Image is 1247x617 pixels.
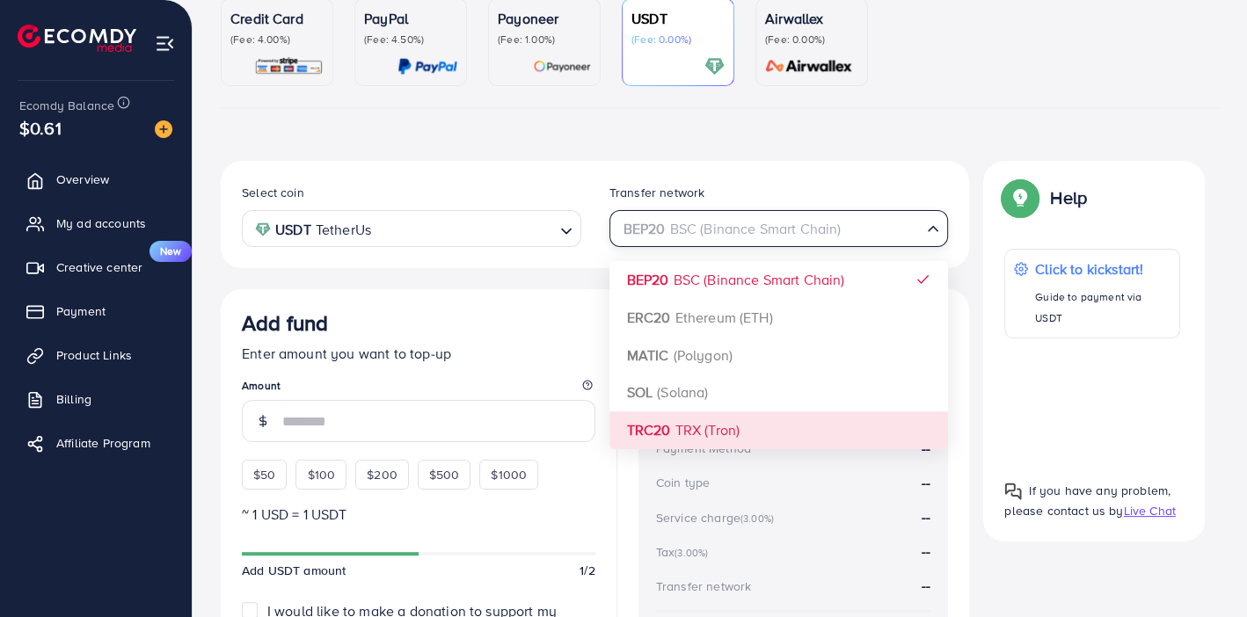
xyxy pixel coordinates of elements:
[740,512,774,526] small: (3.00%)
[704,56,725,76] img: card
[397,56,457,76] img: card
[673,270,844,289] span: BSC (Binance Smart Chain)
[364,33,457,47] p: (Fee: 4.50%)
[760,56,858,76] img: card
[307,466,335,483] span: $100
[627,270,669,289] strong: BEP20
[19,115,62,141] span: $0.61
[1035,258,1170,279] p: Click to kickstart!
[364,8,457,29] p: PayPal
[56,346,132,364] span: Product Links
[498,33,591,47] p: (Fee: 1.00%)
[631,33,725,47] p: (Fee: 0.00%)
[242,378,595,400] legend: Amount
[242,184,304,201] label: Select coin
[675,308,772,327] span: Ethereum (ETH)
[533,56,591,76] img: card
[242,562,346,579] span: Add USDT amount
[13,294,179,329] a: Payment
[13,425,179,461] a: Affiliate Program
[656,474,710,491] div: Coin type
[609,184,705,201] label: Transfer network
[230,8,324,29] p: Credit Card
[627,382,653,402] strong: SOL
[491,466,527,483] span: $1000
[56,171,109,188] span: Overview
[242,504,595,525] p: ~ 1 USD = 1 USDT
[627,345,669,365] strong: MATIC
[656,543,714,561] div: Tax
[1004,182,1036,214] img: Popup guide
[609,210,949,246] div: Search for option
[656,577,752,595] div: Transfer network
[18,25,136,52] img: logo
[1123,502,1175,519] span: Live Chat
[631,8,725,29] p: USDT
[155,33,175,54] img: menu
[1004,482,1170,519] span: If you have any problem, please contact us by
[1050,187,1087,208] p: Help
[56,214,146,232] span: My ad accounts
[56,390,91,408] span: Billing
[627,420,671,439] strong: TRC20
[13,162,179,197] a: Overview
[429,466,460,483] span: $500
[922,541,930,561] strong: --
[765,33,858,47] p: (Fee: 0.00%)
[56,258,142,276] span: Creative center
[675,546,708,560] small: (3.00%)
[13,338,179,373] a: Product Links
[242,210,581,246] div: Search for option
[580,562,594,579] span: 1/2
[922,473,930,493] strong: --
[1172,538,1234,604] iframe: Chat
[155,120,172,138] img: image
[242,343,595,364] p: Enter amount you want to top-up
[656,509,779,526] div: Service charge
[254,56,324,76] img: card
[922,576,930,595] strong: --
[13,250,179,285] a: Creative centerNew
[376,215,553,243] input: Search for option
[253,466,275,483] span: $50
[673,345,732,365] span: (Polygon)
[367,466,397,483] span: $200
[316,217,371,243] span: TetherUs
[230,33,324,47] p: (Fee: 4.00%)
[675,420,740,439] span: TRX (Tron)
[922,507,930,526] strong: --
[255,221,271,237] img: coin
[19,97,114,114] span: Ecomdy Balance
[242,310,328,336] h3: Add fund
[13,381,179,417] a: Billing
[617,215,921,243] input: Search for option
[1035,287,1170,329] p: Guide to payment via USDT
[275,217,311,243] strong: USDT
[1004,483,1022,500] img: Popup guide
[149,241,192,262] span: New
[56,302,106,320] span: Payment
[765,8,858,29] p: Airwallex
[657,382,708,402] span: (Solana)
[13,206,179,241] a: My ad accounts
[498,8,591,29] p: Payoneer
[56,434,150,452] span: Affiliate Program
[627,308,671,327] strong: ERC20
